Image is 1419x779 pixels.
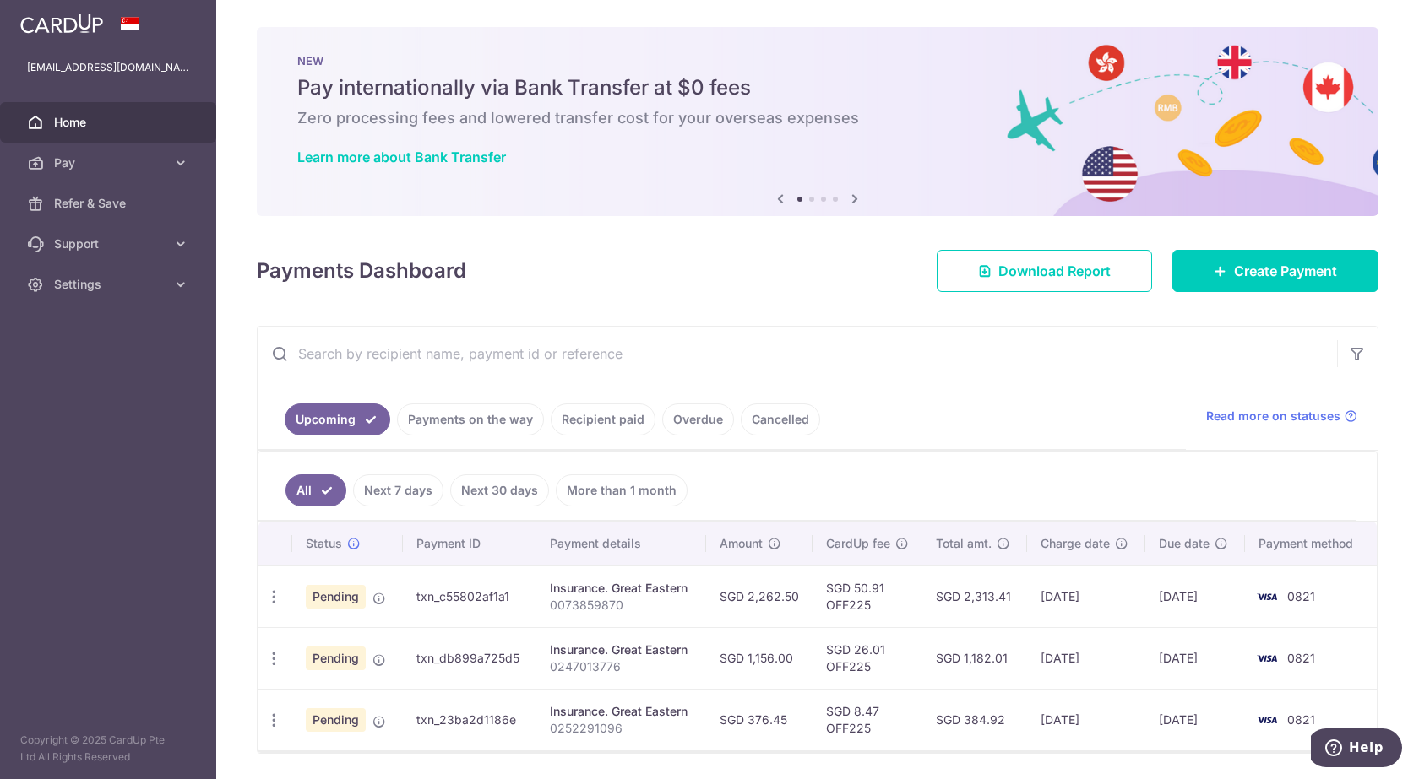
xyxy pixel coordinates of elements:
[285,403,390,435] a: Upcoming
[936,535,992,552] span: Total amt.
[826,535,890,552] span: CardUp fee
[403,627,536,689] td: txn_db899a725d5
[550,641,693,658] div: Insurance. Great Eastern
[937,250,1152,292] a: Download Report
[54,276,166,293] span: Settings
[741,403,820,435] a: Cancelled
[306,585,366,609] span: Pending
[922,689,1028,750] td: SGD 384.92
[1234,261,1337,281] span: Create Payment
[27,59,189,76] p: [EMAIL_ADDRESS][DOMAIN_NAME]
[922,627,1028,689] td: SGD 1,182.01
[285,474,346,506] a: All
[550,597,693,614] p: 0073859870
[54,235,166,252] span: Support
[306,535,342,552] span: Status
[297,149,506,165] a: Learn more about Bank Transfer
[1250,710,1284,730] img: Bank Card
[1250,648,1284,668] img: Bank Card
[720,535,763,552] span: Amount
[1027,565,1145,627] td: [DATE]
[1287,712,1315,727] span: 0821
[550,580,693,597] div: Insurance. Great Eastern
[54,154,166,171] span: Pay
[706,565,813,627] td: SGD 2,262.50
[1311,728,1402,771] iframe: Opens a widget where you can find more information
[550,658,693,675] p: 0247013776
[1206,408,1357,425] a: Read more on statuses
[550,720,693,737] p: 0252291096
[1027,627,1145,689] td: [DATE]
[297,74,1338,101] h5: Pay internationally via Bank Transfer at $0 fees
[353,474,443,506] a: Next 7 days
[1206,408,1340,425] span: Read more on statuses
[1245,522,1377,565] th: Payment method
[550,703,693,720] div: Insurance. Great Eastern
[297,108,1338,128] h6: Zero processing fees and lowered transfer cost for your overseas expenses
[306,708,366,732] span: Pending
[1027,689,1145,750] td: [DATE]
[662,403,734,435] a: Overdue
[1287,589,1315,603] span: 0821
[257,27,1378,216] img: Bank transfer banner
[1145,689,1244,750] td: [DATE]
[450,474,549,506] a: Next 30 days
[297,54,1338,68] p: NEW
[1250,587,1284,607] img: Bank Card
[54,195,166,212] span: Refer & Save
[1172,250,1378,292] a: Create Payment
[306,646,366,670] span: Pending
[813,689,922,750] td: SGD 8.47 OFF225
[20,14,103,34] img: CardUp
[258,327,1337,381] input: Search by recipient name, payment id or reference
[397,403,544,435] a: Payments on the way
[403,565,536,627] td: txn_c55802af1a1
[551,403,655,435] a: Recipient paid
[813,627,922,689] td: SGD 26.01 OFF225
[536,522,706,565] th: Payment details
[257,256,466,286] h4: Payments Dashboard
[1159,535,1210,552] span: Due date
[556,474,688,506] a: More than 1 month
[998,261,1111,281] span: Download Report
[922,565,1028,627] td: SGD 2,313.41
[706,689,813,750] td: SGD 376.45
[1145,565,1244,627] td: [DATE]
[403,689,536,750] td: txn_23ba2d1186e
[1145,627,1244,689] td: [DATE]
[813,565,922,627] td: SGD 50.91 OFF225
[706,627,813,689] td: SGD 1,156.00
[1041,535,1110,552] span: Charge date
[1287,651,1315,665] span: 0821
[54,114,166,131] span: Home
[403,522,536,565] th: Payment ID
